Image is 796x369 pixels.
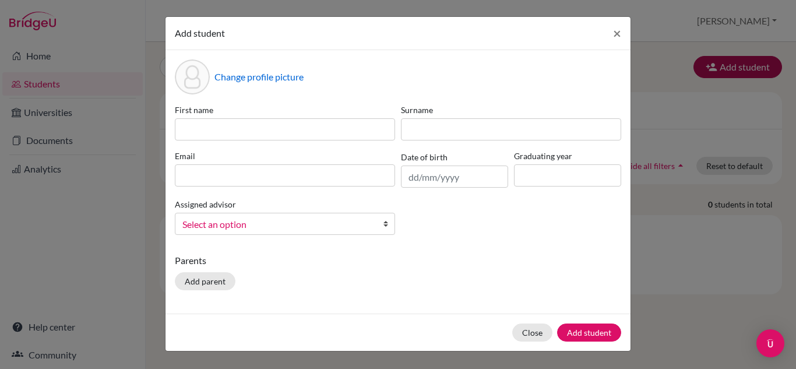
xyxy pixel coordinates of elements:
div: Profile picture [175,59,210,94]
label: Graduating year [514,150,621,162]
button: Add student [557,324,621,342]
label: Surname [401,104,621,116]
span: Select an option [182,217,372,232]
span: × [613,24,621,41]
div: Open Intercom Messenger [756,329,784,357]
label: Assigned advisor [175,198,236,210]
label: Email [175,150,395,162]
button: Add parent [175,272,235,290]
input: dd/mm/yyyy [401,166,508,188]
label: Date of birth [401,151,448,163]
button: Close [512,324,552,342]
p: Parents [175,254,621,268]
label: First name [175,104,395,116]
button: Close [604,17,631,50]
span: Add student [175,27,225,38]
